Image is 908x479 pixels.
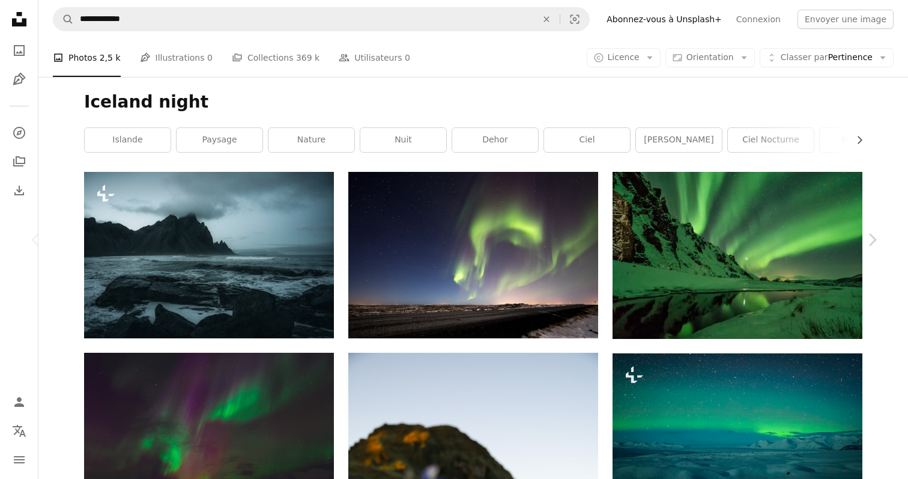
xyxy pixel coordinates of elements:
[7,38,31,63] a: Photos
[405,51,410,64] span: 0
[140,38,213,77] a: Illustrations 0
[53,8,74,31] button: Rechercher sur Unsplash
[232,38,319,77] a: Collections 369 k
[84,91,862,113] h1: Iceland night
[84,249,334,260] a: une grande formation rocheuse au milieu d’un plan d’eau
[348,249,598,260] a: aurores boréales
[613,418,862,429] a: Un ciel vert et bleu rempli d’étoiles
[339,38,410,77] a: Utilisateurs 0
[599,10,729,29] a: Abonnez-vous à Unsplash+
[7,150,31,174] a: Collections
[636,128,722,152] a: [PERSON_NAME]
[7,448,31,472] button: Menu
[360,128,446,152] a: Nuit
[608,52,640,62] span: Licence
[728,128,814,152] a: ciel nocturne
[177,128,262,152] a: paysage
[207,51,213,64] span: 0
[7,178,31,203] a: Historique de téléchargement
[348,172,598,338] img: aurores boréales
[665,48,755,67] button: Orientation
[7,390,31,414] a: Connexion / S’inscrire
[686,52,734,62] span: Orientation
[533,8,560,31] button: Effacer
[7,419,31,443] button: Langue
[268,128,354,152] a: nature
[849,128,862,152] button: faire défiler la liste vers la droite
[53,7,590,31] form: Rechercher des visuels sur tout le site
[544,128,630,152] a: ciel
[781,52,828,62] span: Classer par
[729,10,788,29] a: Connexion
[587,48,661,67] button: Licence
[613,249,862,260] a: montagne enneigée avec aurores boréales
[820,128,906,152] a: montagne
[84,430,334,441] a: aurore boréale
[84,172,334,338] img: une grande formation rocheuse au milieu d’un plan d’eau
[798,10,894,29] button: Envoyer une image
[296,51,319,64] span: 369 k
[781,52,873,64] span: Pertinence
[85,128,171,152] a: Islande
[7,67,31,91] a: Illustrations
[452,128,538,152] a: dehor
[560,8,589,31] button: Recherche de visuels
[613,172,862,339] img: montagne enneigée avec aurores boréales
[760,48,894,67] button: Classer parPertinence
[7,121,31,145] a: Explorer
[836,182,908,297] a: Suivant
